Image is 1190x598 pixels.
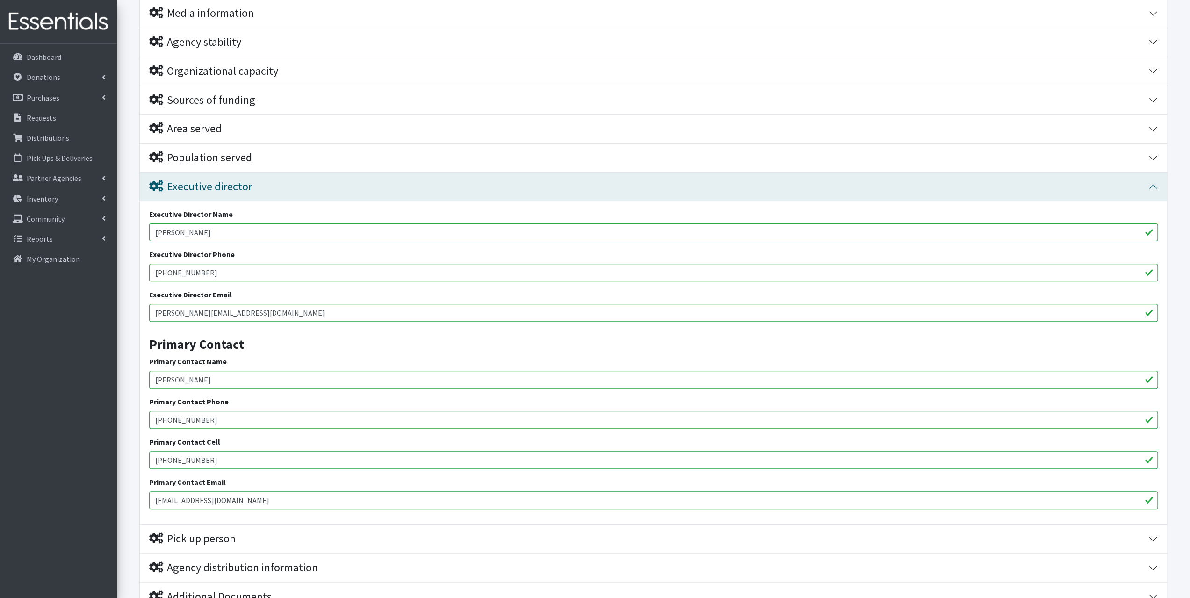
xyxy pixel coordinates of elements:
div: Population served [149,151,252,165]
label: Primary Contact Name [149,356,227,367]
button: Sources of funding [140,86,1167,115]
button: Executive director [140,173,1167,201]
div: Sources of funding [149,94,255,107]
a: Inventory [4,189,113,208]
button: Area served [140,115,1167,143]
label: Executive Director Name [149,209,233,220]
a: Donations [4,68,113,86]
button: Population served [140,144,1167,172]
p: Donations [27,72,60,82]
p: Pick Ups & Deliveries [27,153,93,163]
a: Distributions [4,129,113,147]
button: Pick up person [140,525,1167,553]
div: Agency stability [149,36,241,49]
p: Requests [27,113,56,122]
a: Dashboard [4,48,113,66]
p: Inventory [27,194,58,203]
div: Executive director [149,180,252,194]
div: Media information [149,7,254,20]
a: Community [4,209,113,228]
div: Agency distribution information [149,561,318,575]
a: Purchases [4,88,113,107]
p: Purchases [27,93,59,102]
div: Pick up person [149,532,236,546]
button: Agency stability [140,28,1167,57]
button: Agency distribution information [140,554,1167,582]
label: Executive Director Phone [149,249,235,260]
p: My Organization [27,254,80,264]
div: Organizational capacity [149,65,278,78]
a: Reports [4,230,113,248]
img: HumanEssentials [4,6,113,37]
button: Organizational capacity [140,57,1167,86]
strong: Primary Contact [149,336,244,353]
p: Community [27,214,65,223]
p: Distributions [27,133,69,143]
label: Executive Director Email [149,289,232,300]
label: Primary Contact Email [149,476,226,488]
a: Partner Agencies [4,169,113,187]
p: Reports [27,234,53,244]
p: Dashboard [27,52,61,62]
a: Pick Ups & Deliveries [4,149,113,167]
div: Area served [149,122,222,136]
label: Primary Contact Cell [149,436,220,447]
a: My Organization [4,250,113,268]
p: Partner Agencies [27,173,81,183]
label: Primary Contact Phone [149,396,229,407]
a: Requests [4,108,113,127]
